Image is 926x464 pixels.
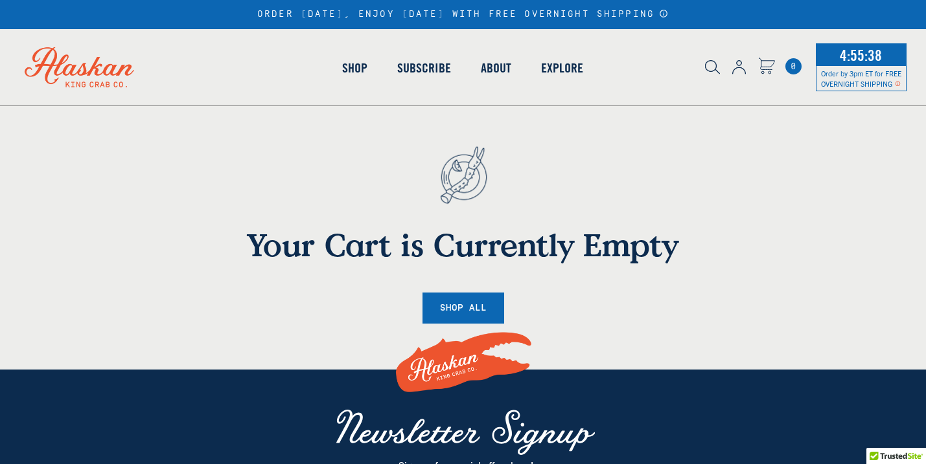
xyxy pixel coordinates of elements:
a: Shop [327,31,382,105]
a: Explore [526,31,598,105]
span: Order by 3pm ET for FREE OVERNIGHT SHIPPING [821,69,901,88]
a: About [466,31,526,105]
span: 4:55:38 [837,42,885,68]
h1: Your Cart is Currently Empty [104,226,823,263]
a: Cart [758,58,775,76]
img: account [732,60,746,74]
img: Alaskan King Crab Co. Logo [392,317,535,408]
img: empty cart - anchor [419,124,507,226]
img: Alaskan King Crab Co. logo [6,29,152,105]
div: ORDER [DATE], ENJOY [DATE] WITH FREE OVERNIGHT SHIPPING [257,9,669,20]
a: Announcement Bar Modal [659,9,669,18]
span: Shipping Notice Icon [895,79,901,88]
img: search [705,60,720,74]
a: Subscribe [382,31,466,105]
span: 0 [785,58,802,74]
a: Cart [785,58,802,74]
a: Shop All [422,293,504,324]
